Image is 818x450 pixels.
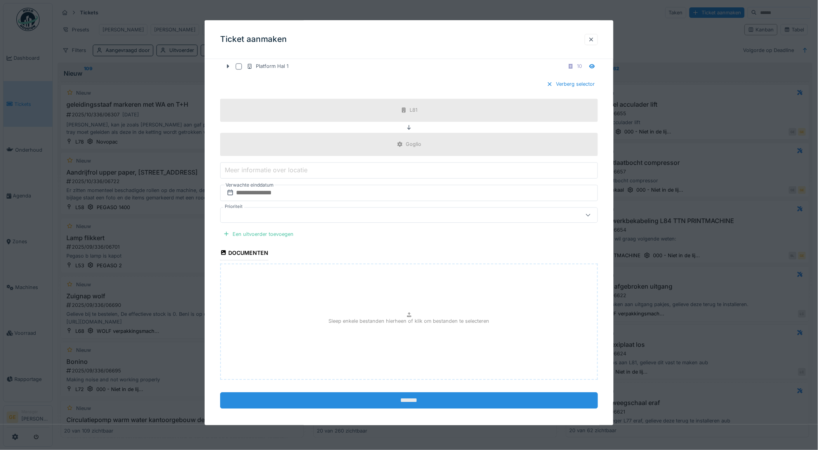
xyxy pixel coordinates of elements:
label: Verwachte einddatum [225,181,274,189]
div: Platform Hal 1 [247,62,288,70]
h3: Ticket aanmaken [220,35,287,44]
div: Verberg selector [544,79,598,89]
label: Prioriteit [223,203,244,210]
div: Een uitvoerder toevoegen [220,229,297,239]
div: Goglio [406,141,422,148]
label: Meer informatie over locatie [223,165,309,175]
div: Documenten [220,247,269,260]
div: 10 [577,62,582,70]
div: L81 [410,107,418,114]
p: Sleep enkele bestanden hierheen of klik om bestanden te selecteren [329,317,490,325]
